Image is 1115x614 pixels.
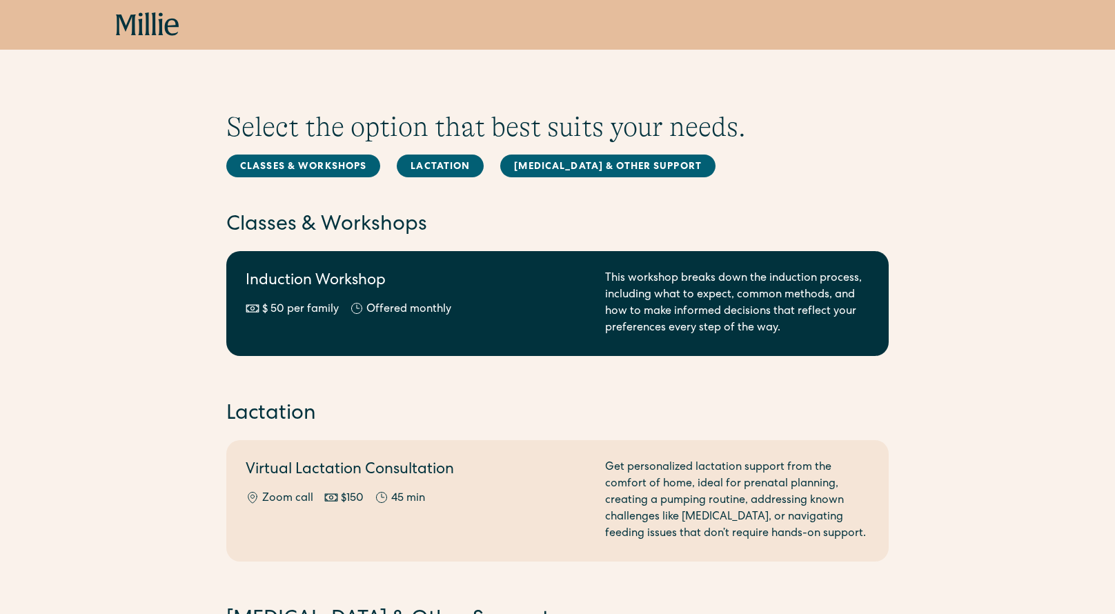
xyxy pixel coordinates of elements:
h2: Lactation [226,400,889,429]
a: Classes & Workshops [226,155,380,177]
div: 45 min [391,491,425,507]
a: Virtual Lactation ConsultationZoom call$15045 minGet personalized lactation support from the comf... [226,440,889,562]
h2: Virtual Lactation Consultation [246,459,589,482]
div: $ 50 per family [262,301,339,318]
a: [MEDICAL_DATA] & Other Support [500,155,716,177]
h2: Induction Workshop [246,270,589,293]
div: Zoom call [262,491,313,507]
div: This workshop breaks down the induction process, including what to expect, common methods, and ho... [605,270,869,337]
a: Induction Workshop$ 50 per familyOffered monthlyThis workshop breaks down the induction process, ... [226,251,889,356]
div: Get personalized lactation support from the comfort of home, ideal for prenatal planning, creatin... [605,459,869,542]
h2: Classes & Workshops [226,211,889,240]
div: Offered monthly [366,301,451,318]
a: Lactation [397,155,484,177]
div: $150 [341,491,364,507]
